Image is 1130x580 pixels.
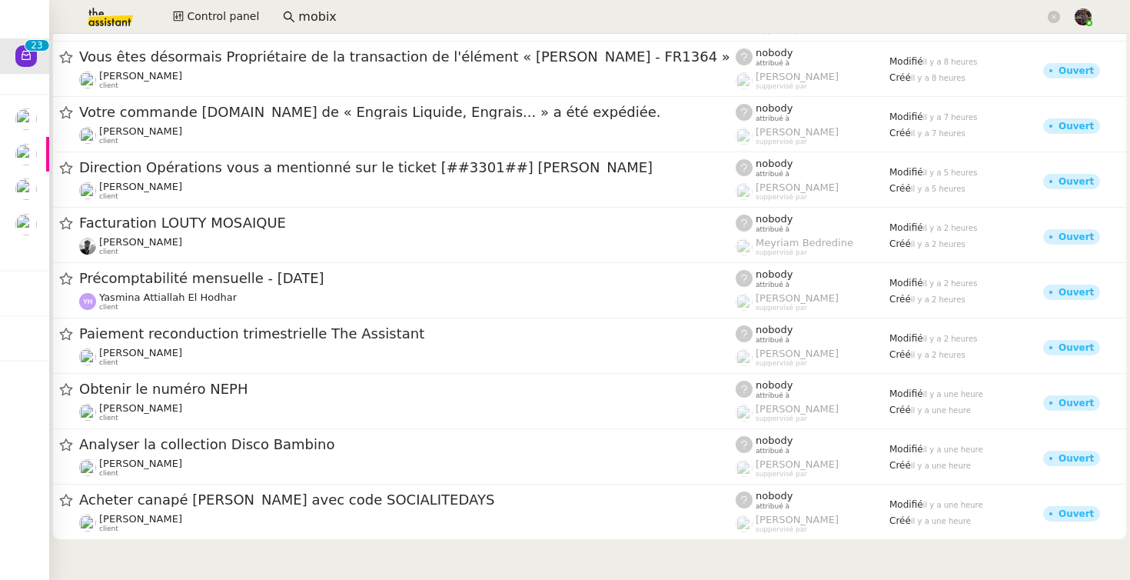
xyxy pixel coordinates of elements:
[889,499,923,510] span: Modifié
[164,6,268,28] button: Control panel
[99,525,118,533] span: client
[756,502,789,511] span: attribué à
[99,402,182,414] span: [PERSON_NAME]
[923,335,978,343] span: il y a 2 heures
[756,59,789,68] span: attribué à
[889,333,923,344] span: Modifié
[1059,177,1094,186] div: Ouvert
[1059,122,1094,131] div: Ouvert
[756,379,793,391] span: nobody
[1059,454,1094,463] div: Ouvert
[736,237,889,257] app-user-label: suppervisé par
[736,294,753,311] img: users%2FoFdbodQ3TgNoWt9kP3GXAs5oaCq1%2Favatar%2Fprofile-pic.png
[79,272,736,285] span: Précomptabilité mensuelle - [DATE]
[756,170,789,178] span: attribué à
[756,225,789,234] span: attribué à
[756,193,807,202] span: suppervisé par
[756,126,839,138] span: [PERSON_NAME]
[889,238,911,249] span: Créé
[79,404,96,421] img: users%2FNsDxpgzytqOlIY2WSYlFcHtx26m1%2Favatar%2F8901.jpg
[911,295,965,304] span: il y a 2 heures
[99,137,118,145] span: client
[79,402,736,422] app-user-detailed-label: client
[79,293,96,310] img: svg
[15,214,37,235] img: users%2FAXgjBsdPtrYuxuZvIJjRexEdqnq2%2Favatar%2F1599931753966.jpeg
[756,525,807,534] span: suppervisé par
[79,292,736,312] app-user-detailed-label: client
[756,336,789,345] span: attribué à
[99,70,182,82] span: [PERSON_NAME]
[99,236,182,248] span: [PERSON_NAME]
[736,213,889,233] app-user-label: attribué à
[923,501,983,509] span: il y a une heure
[756,415,807,423] span: suppervisé par
[911,517,971,525] span: il y a une heure
[99,292,237,303] span: Yasmina Attiallah El Hodhar
[756,324,793,335] span: nobody
[756,115,789,123] span: attribué à
[1059,66,1094,75] div: Ouvert
[25,40,48,51] nz-badge-sup: 23
[736,268,889,288] app-user-label: attribué à
[756,82,807,91] span: suppervisé par
[79,50,736,64] span: Vous êtes désormais Propriétaire de la transaction de l'élément « [PERSON_NAME] - FR1364 »
[911,74,965,82] span: il y a 8 heures
[923,279,978,288] span: il y a 2 heures
[889,388,923,399] span: Modifié
[37,40,43,54] p: 3
[889,515,911,526] span: Créé
[911,129,965,138] span: il y a 7 heures
[79,493,736,507] span: Acheter canapé [PERSON_NAME] avec code SOCIALITEDAYS
[736,460,753,477] img: users%2FyQfMwtYgTqhRP2YHWHmG2s2LYaD3%2Favatar%2Fprofile-pic.png
[736,102,889,122] app-user-label: attribué à
[1059,232,1094,242] div: Ouvert
[889,349,911,360] span: Créé
[15,144,37,165] img: users%2FAXgjBsdPtrYuxuZvIJjRexEdqnq2%2Favatar%2F1599931753966.jpeg
[736,405,753,422] img: users%2FoFdbodQ3TgNoWt9kP3GXAs5oaCq1%2Favatar%2Fprofile-pic.png
[736,379,889,399] app-user-label: attribué à
[187,8,259,25] span: Control panel
[736,324,889,344] app-user-label: attribué à
[736,349,753,366] img: users%2FoFdbodQ3TgNoWt9kP3GXAs5oaCq1%2Favatar%2Fprofile-pic.png
[736,348,889,368] app-user-label: suppervisé par
[923,390,983,398] span: il y a une heure
[923,58,978,66] span: il y a 8 heures
[736,515,753,532] img: users%2FyQfMwtYgTqhRP2YHWHmG2s2LYaD3%2Favatar%2Fprofile-pic.png
[1059,288,1094,297] div: Ouvert
[736,72,753,89] img: users%2FoFdbodQ3TgNoWt9kP3GXAs5oaCq1%2Favatar%2Fprofile-pic.png
[79,458,736,478] app-user-detailed-label: client
[15,178,37,200] img: users%2FvmnJXRNjGXZGy0gQLmH5CrabyCb2%2Favatar%2F07c9d9ad-5b06-45ca-8944-a3daedea5428
[736,128,753,145] img: users%2FyQfMwtYgTqhRP2YHWHmG2s2LYaD3%2Favatar%2Fprofile-pic.png
[736,183,753,200] img: users%2FyQfMwtYgTqhRP2YHWHmG2s2LYaD3%2Favatar%2Fprofile-pic.png
[99,458,182,469] span: [PERSON_NAME]
[79,327,736,341] span: Paiement reconduction trimestrielle The Assistant
[736,126,889,146] app-user-label: suppervisé par
[756,304,807,312] span: suppervisé par
[736,403,889,423] app-user-label: suppervisé par
[99,192,118,201] span: client
[31,40,37,54] p: 2
[79,515,96,532] img: users%2FfjlNmCTkLiVoA3HQjY3GA5JXGxb2%2Favatar%2Fstarofservice_97480retdsc0392.png
[79,236,736,256] app-user-detailed-label: client
[889,444,923,455] span: Modifié
[99,82,118,90] span: client
[911,406,971,415] span: il y a une heure
[99,469,118,478] span: client
[756,268,793,280] span: nobody
[1059,343,1094,352] div: Ouvert
[756,138,807,146] span: suppervisé par
[756,248,807,257] span: suppervisé par
[79,513,736,533] app-user-detailed-label: client
[99,248,118,256] span: client
[756,392,789,400] span: attribué à
[79,105,736,119] span: Votre commande [DOMAIN_NAME] de « Engrais Liquide, Engrais... » a été expédiée.
[15,108,37,130] img: users%2FvmnJXRNjGXZGy0gQLmH5CrabyCb2%2Favatar%2F07c9d9ad-5b06-45ca-8944-a3daedea5428
[756,47,793,58] span: nobody
[79,182,96,199] img: users%2FRcIDm4Xn1TPHYwgLThSv8RQYtaM2%2Favatar%2F95761f7a-40c3-4bb5-878d-fe785e6f95b2
[889,128,911,138] span: Créé
[889,72,911,83] span: Créé
[736,514,889,534] app-user-label: suppervisé par
[756,403,839,415] span: [PERSON_NAME]
[79,181,736,201] app-user-detailed-label: client
[756,292,839,304] span: [PERSON_NAME]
